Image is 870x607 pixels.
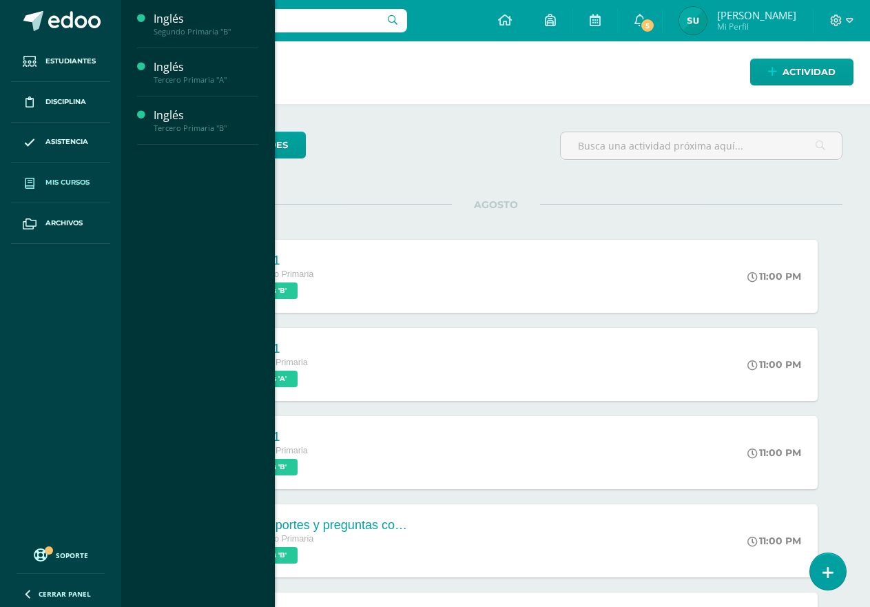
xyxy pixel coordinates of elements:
[138,41,853,104] h1: Actividades
[11,123,110,163] a: Asistencia
[45,136,88,147] span: Asistencia
[11,82,110,123] a: Disciplina
[561,132,842,159] input: Busca una actividad próxima aquí...
[45,177,90,188] span: Mis cursos
[56,551,88,560] span: Soporte
[717,8,796,22] span: [PERSON_NAME]
[154,107,258,133] a: InglésTercero Primaria "B"
[11,41,110,82] a: Estudiantes
[11,163,110,203] a: Mis cursos
[244,358,307,367] span: Tercero Primaria
[154,11,258,37] a: InglésSegundo Primaria "B"
[154,107,258,123] div: Inglés
[747,358,801,371] div: 11:00 PM
[244,534,313,544] span: Segundo Primaria
[45,218,83,229] span: Archivos
[244,254,313,268] div: Quiz 1
[640,18,655,33] span: 5
[244,342,307,356] div: Quiz 1
[154,11,258,27] div: Inglés
[783,59,836,85] span: Actividad
[244,430,307,444] div: Quiz 1
[39,589,91,599] span: Cerrar panel
[717,21,796,32] span: Mi Perfil
[154,59,258,85] a: InglésTercero Primaria "A"
[45,96,86,107] span: Disciplina
[11,203,110,244] a: Archivos
[747,535,801,547] div: 11:00 PM
[244,518,409,533] div: Transportes y preguntas con [PERSON_NAME].
[747,446,801,459] div: 11:00 PM
[154,27,258,37] div: Segundo Primaria "B"
[154,59,258,75] div: Inglés
[17,545,105,564] a: Soporte
[244,446,307,455] span: Tercero Primaria
[679,7,707,34] img: dbe70acb003cb340b9a2d7461d68d99b.png
[45,56,96,67] span: Estudiantes
[750,59,853,85] a: Actividad
[154,75,258,85] div: Tercero Primaria "A"
[747,270,801,282] div: 11:00 PM
[154,123,258,133] div: Tercero Primaria "B"
[244,269,313,279] span: Segundo Primaria
[452,198,540,211] span: AGOSTO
